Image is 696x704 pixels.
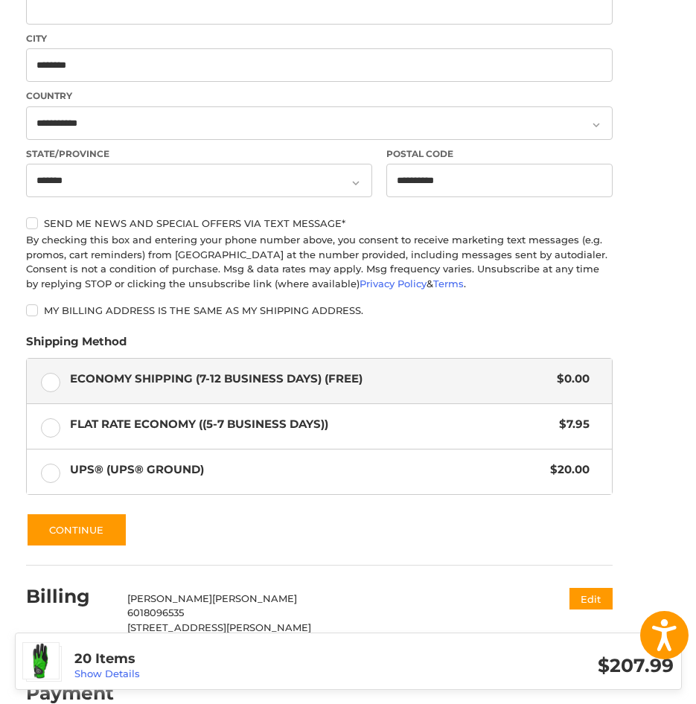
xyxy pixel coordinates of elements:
span: 6018096535 [127,607,184,618]
span: Economy Shipping (7-12 Business Days) (Free) [70,371,550,388]
h3: $207.99 [374,654,674,677]
label: Postal Code [386,147,613,161]
span: [STREET_ADDRESS][PERSON_NAME] [127,621,311,633]
button: Edit [569,588,613,609]
a: Privacy Policy [360,278,427,289]
h3: 20 Items [74,650,374,668]
label: City [26,32,613,45]
label: Country [26,89,613,103]
span: UPS® (UPS® Ground) [70,461,543,479]
label: My billing address is the same as my shipping address. [26,304,613,316]
a: Terms [433,278,464,289]
span: $7.95 [552,416,590,433]
span: [PERSON_NAME] [212,592,297,604]
a: Show Details [74,668,140,679]
span: $20.00 [543,461,590,479]
label: Send me news and special offers via text message* [26,217,613,229]
button: Continue [26,513,127,547]
h2: Billing [26,585,113,608]
legend: Shipping Method [26,333,127,357]
span: Flat Rate Economy ((5-7 Business Days)) [70,416,552,433]
label: State/Province [26,147,372,161]
span: $0.00 [550,371,590,388]
img: Zero Friction Performance Compression-Fit Golf Glove OSFM [23,643,59,679]
span: [PERSON_NAME] [127,592,212,604]
div: By checking this box and entering your phone number above, you consent to receive marketing text ... [26,233,613,291]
